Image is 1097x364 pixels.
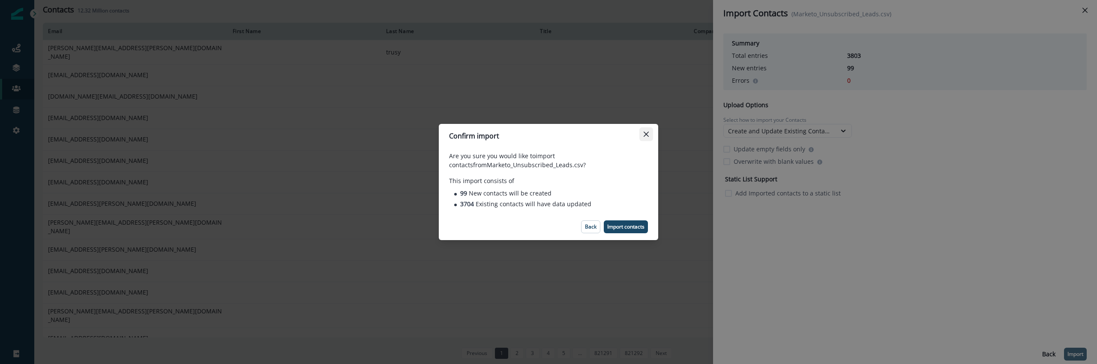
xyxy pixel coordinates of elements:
[581,220,600,233] button: Back
[460,189,469,197] span: 99
[449,176,648,185] p: This import consists of
[585,224,596,230] p: Back
[460,199,591,208] p: Existing contacts will have data updated
[639,127,653,141] button: Close
[460,200,476,208] span: 3704
[607,224,644,230] p: Import contacts
[449,151,648,169] p: Are you sure you would like to import contacts from Marketo_Unsubscribed_Leads.csv ?
[449,131,499,141] p: Confirm import
[604,220,648,233] button: Import contacts
[460,189,551,198] p: New contacts will be created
